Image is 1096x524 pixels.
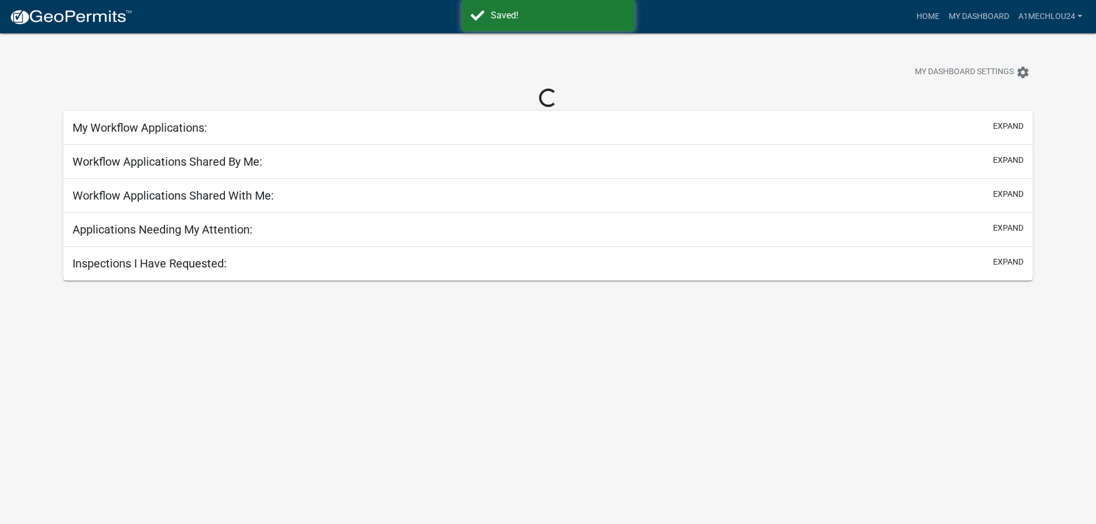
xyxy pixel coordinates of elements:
[72,257,227,270] h5: Inspections I Have Requested:
[72,121,207,135] h5: My Workflow Applications:
[993,256,1024,268] button: expand
[72,189,274,202] h5: Workflow Applications Shared With Me:
[72,155,262,169] h5: Workflow Applications Shared By Me:
[1016,66,1030,79] i: settings
[912,6,944,28] a: Home
[993,222,1024,234] button: expand
[906,61,1039,83] button: My Dashboard Settingssettings
[72,223,253,236] h5: Applications Needing My Attention:
[993,188,1024,200] button: expand
[993,154,1024,166] button: expand
[915,66,1014,79] span: My Dashboard Settings
[944,6,1014,28] a: My Dashboard
[1014,6,1087,28] a: A1MechLou24
[993,120,1024,132] button: expand
[491,9,626,22] div: Saved!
